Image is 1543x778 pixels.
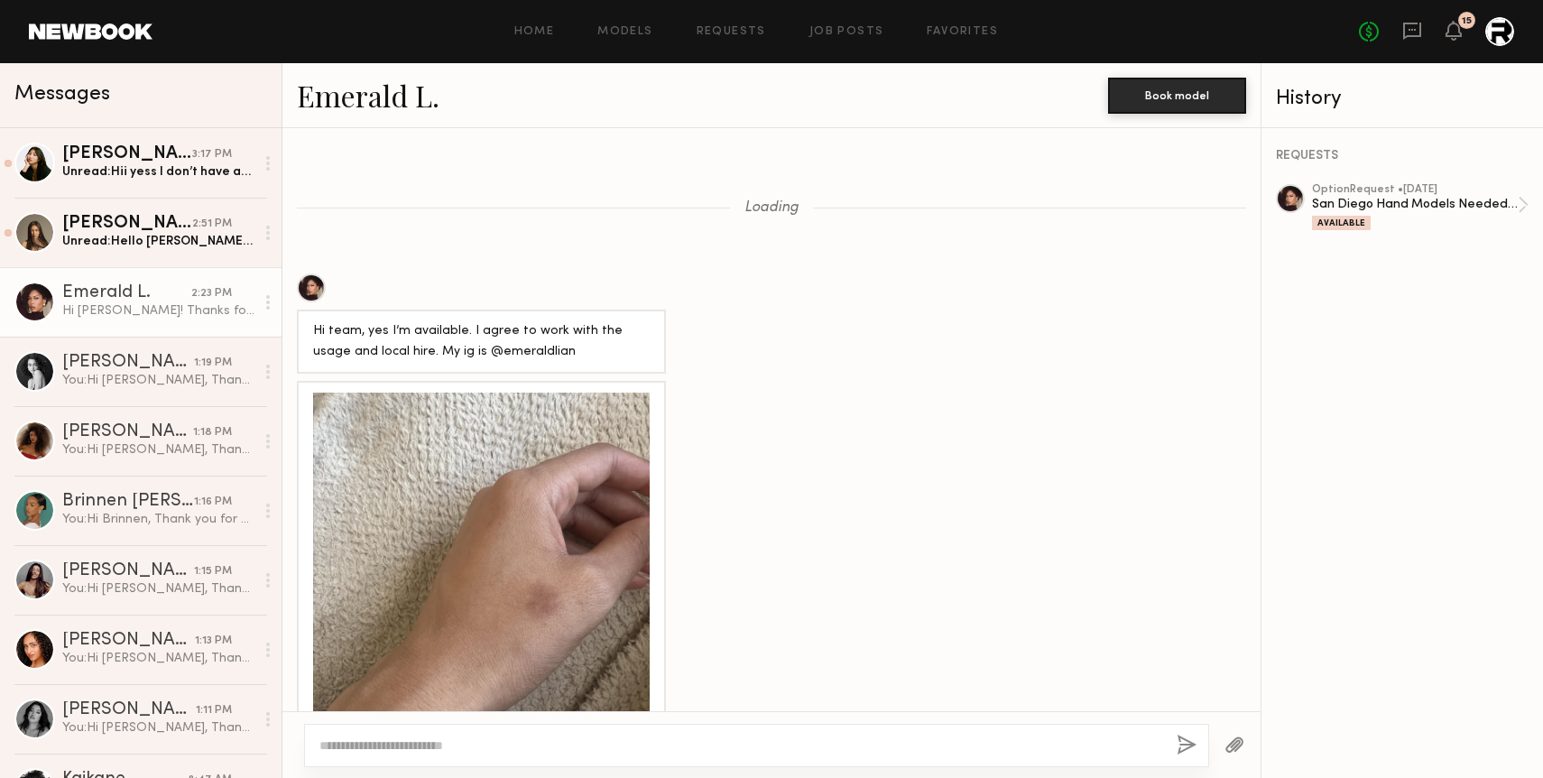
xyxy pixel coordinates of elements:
[193,424,232,441] div: 1:18 PM
[62,511,254,528] div: You: Hi Brinnen, Thank you for your submission to our "San Diego Hand Model Needed (9/16)" job po...
[62,372,254,389] div: You: Hi [PERSON_NAME], Thank you for your submission to our "San Diego Hand Model Needed (9/16)" ...
[297,76,439,115] a: Emerald L.
[62,302,254,320] div: Hi [PERSON_NAME]! Thanks for reaching out. Okay I’ll get them to you by [DATE]
[927,26,998,38] a: Favorites
[194,355,232,372] div: 1:19 PM
[744,200,799,216] span: Loading
[62,284,191,302] div: Emerald L.
[1276,88,1529,109] div: History
[597,26,652,38] a: Models
[62,580,254,597] div: You: Hi [PERSON_NAME], Thank you for your submission to our "San Diego Hand Model Needed (9/16)" ...
[809,26,884,38] a: Job Posts
[1108,87,1246,102] a: Book model
[1312,184,1518,196] div: option Request • [DATE]
[1276,150,1529,162] div: REQUESTS
[1312,216,1371,230] div: Available
[62,423,193,441] div: [PERSON_NAME]
[192,216,232,233] div: 2:51 PM
[62,441,254,458] div: You: Hi [PERSON_NAME], Thank you for your submission to our "San Diego Hand Model Needed (9/16)" ...
[62,215,192,233] div: [PERSON_NAME]
[196,702,232,719] div: 1:11 PM
[62,719,254,736] div: You: Hi [PERSON_NAME], Thank you for your submission to our "San Diego Hand Model Needed (9/16)" ...
[62,233,254,250] div: Unread: Hello [PERSON_NAME]! Yes, I’m available on 9/16. Please find my hands photo attached. And...
[62,145,192,163] div: [PERSON_NAME]
[62,650,254,667] div: You: Hi [PERSON_NAME], Thank you for your submission to our "San Diego Hand Model Needed (9/16)" ...
[192,146,232,163] div: 3:17 PM
[62,632,195,650] div: [PERSON_NAME]
[1312,196,1518,213] div: San Diego Hand Models Needed (9/16)
[1462,16,1472,26] div: 15
[194,563,232,580] div: 1:15 PM
[62,493,194,511] div: Brinnen [PERSON_NAME]
[514,26,555,38] a: Home
[194,494,232,511] div: 1:16 PM
[62,354,194,372] div: [PERSON_NAME]
[62,562,194,580] div: [PERSON_NAME]
[1312,184,1529,230] a: optionRequest •[DATE]San Diego Hand Models Needed (9/16)Available
[62,163,254,181] div: Unread: Hii yess I don’t have any hand/arm tattoos
[1108,78,1246,114] button: Book model
[14,84,110,105] span: Messages
[62,701,196,719] div: [PERSON_NAME]
[191,285,232,302] div: 2:23 PM
[195,633,232,650] div: 1:13 PM
[697,26,766,38] a: Requests
[313,321,650,363] div: Hi team, yes I’m available. I agree to work with the usage and local hire. My ig is @emeraldlian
